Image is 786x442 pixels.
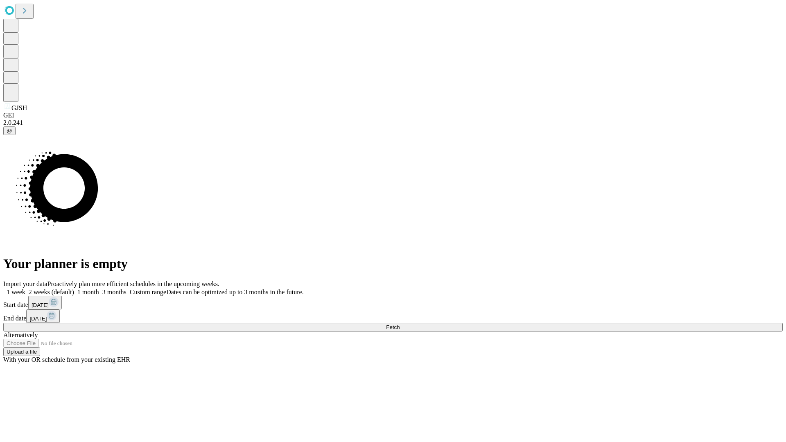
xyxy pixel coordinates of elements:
div: 2.0.241 [3,119,783,126]
div: Start date [3,296,783,309]
div: GEI [3,112,783,119]
h1: Your planner is empty [3,256,783,271]
span: With your OR schedule from your existing EHR [3,356,130,363]
span: Fetch [386,324,400,330]
span: Alternatively [3,331,38,338]
span: Proactively plan more efficient schedules in the upcoming weeks. [47,280,219,287]
span: Import your data [3,280,47,287]
span: Dates can be optimized up to 3 months in the future. [166,289,303,295]
button: [DATE] [28,296,62,309]
span: @ [7,128,12,134]
span: 1 week [7,289,25,295]
span: 2 weeks (default) [29,289,74,295]
span: Custom range [130,289,166,295]
button: @ [3,126,16,135]
span: [DATE] [29,316,47,322]
div: End date [3,309,783,323]
span: [DATE] [32,302,49,308]
button: [DATE] [26,309,60,323]
span: GJSH [11,104,27,111]
button: Upload a file [3,347,40,356]
span: 1 month [77,289,99,295]
button: Fetch [3,323,783,331]
span: 3 months [102,289,126,295]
